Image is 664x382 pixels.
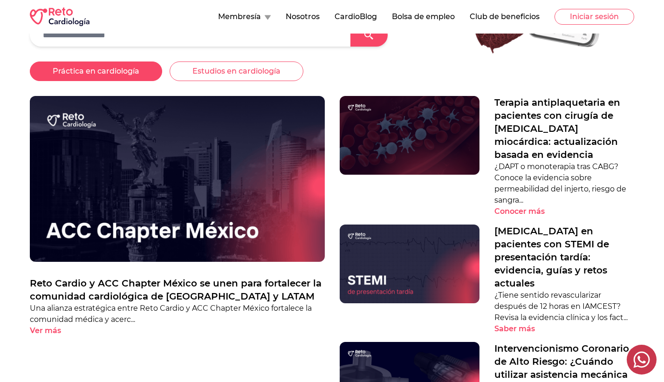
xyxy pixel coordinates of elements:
[494,206,634,217] a: Conocer más
[30,325,77,336] button: Ver más
[218,11,271,22] button: Membresía
[30,303,325,325] p: Una alianza estratégica entre Reto Cardio y ACC Chapter México fortalece la comunidad médica y ac...
[335,11,377,22] button: CardioBlog
[170,61,303,81] button: Estudios en cardiología
[554,9,634,25] button: Iniciar sesión
[30,7,89,26] img: RETO Cardio Logo
[340,225,479,303] img: Revascularización en pacientes con STEMI de presentación tardía: evidencia, guías y retos actuales
[30,325,61,336] p: Ver más
[392,11,455,22] button: Bolsa de empleo
[30,325,325,336] a: Ver más
[494,161,634,206] p: ¿DAPT o monoterapia tras CABG? Conoce la evidencia sobre permeabilidad del injerto, riesgo de san...
[494,96,634,161] a: Terapia antiplaquetaria en pacientes con cirugía de [MEDICAL_DATA] miocárdica: actualización basa...
[30,277,325,303] a: Reto Cardio y ACC Chapter México se unen para fortalecer la comunidad cardiológica de [GEOGRAPHIC...
[494,290,634,323] p: ¿Tiene sentido revascularizar después de 12 horas en IAMCEST? Revisa la evidencia clínica y los f...
[494,206,561,217] button: Conocer más
[494,206,545,217] p: Conocer más
[30,61,162,81] button: Práctica en cardiología
[494,323,634,334] a: Saber más
[470,11,540,22] button: Club de beneficios
[494,323,551,334] button: Saber más
[30,96,325,262] img: Reto Cardio y ACC Chapter México se unen para fortalecer la comunidad cardiológica de México y LATAM
[340,96,479,175] img: Terapia antiplaquetaria en pacientes con cirugía de revascularización miocárdica: actualización b...
[286,11,320,22] button: Nosotros
[494,225,634,290] a: [MEDICAL_DATA] en pacientes con STEMI de presentación tardía: evidencia, guías y retos actuales
[494,323,535,334] p: Saber más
